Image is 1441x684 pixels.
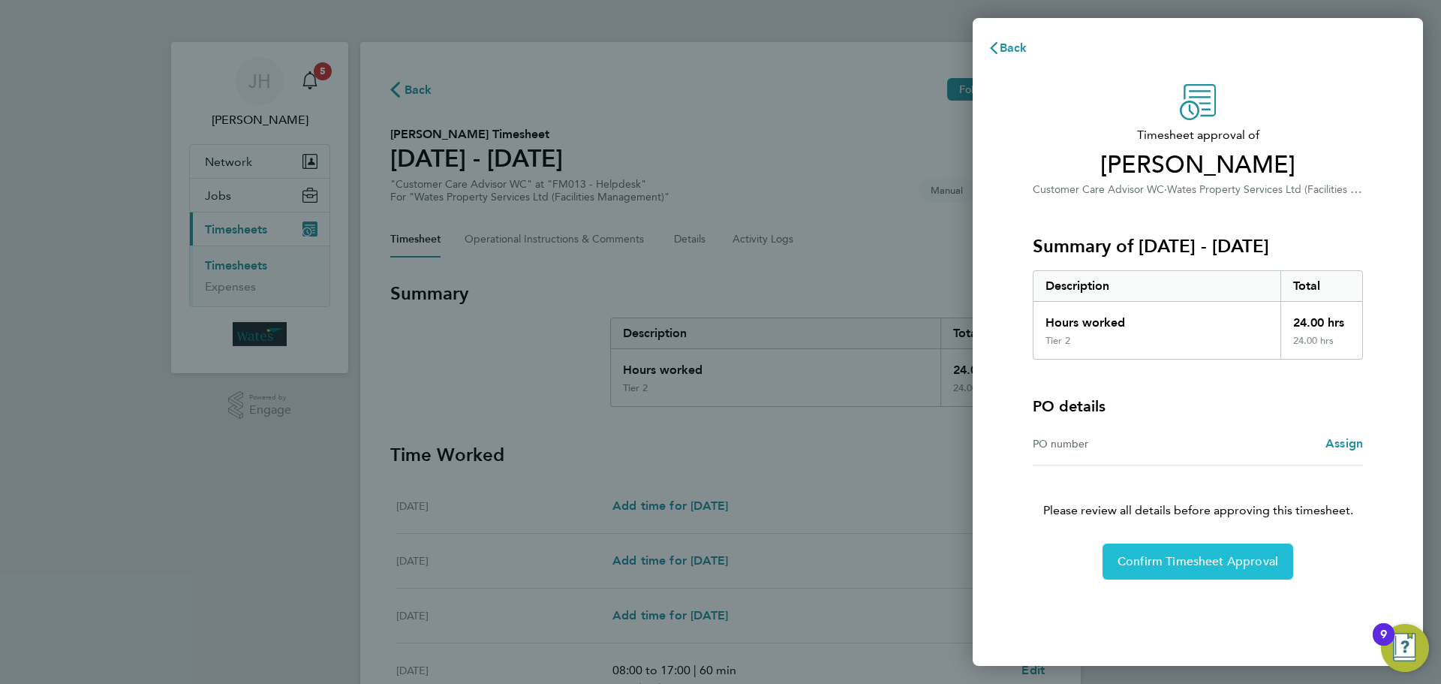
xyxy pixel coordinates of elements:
[1033,271,1280,301] div: Description
[1015,466,1381,520] p: Please review all details before approving this timesheet.
[1033,234,1363,258] h3: Summary of [DATE] - [DATE]
[1280,335,1363,359] div: 24.00 hrs
[1000,41,1027,55] span: Back
[1033,302,1280,335] div: Hours worked
[1164,183,1167,196] span: ·
[973,33,1042,63] button: Back
[1033,270,1363,360] div: Summary of 23 - 29 Aug 2025
[1033,126,1363,144] span: Timesheet approval of
[1167,182,1417,196] span: Wates Property Services Ltd (Facilities Management)
[1033,183,1164,196] span: Customer Care Advisor WC
[1381,624,1429,672] button: Open Resource Center, 9 new notifications
[1103,544,1293,580] button: Confirm Timesheet Approval
[1045,335,1070,347] div: Tier 2
[1280,271,1363,301] div: Total
[1380,634,1387,654] div: 9
[1033,150,1363,180] span: [PERSON_NAME]
[1280,302,1363,335] div: 24.00 hrs
[1033,396,1106,417] h4: PO details
[1033,435,1198,453] div: PO number
[1325,435,1363,453] a: Assign
[1118,554,1278,569] span: Confirm Timesheet Approval
[1325,436,1363,450] span: Assign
